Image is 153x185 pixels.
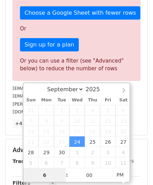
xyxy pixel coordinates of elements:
span: September 1, 2025 [39,105,54,115]
div: Or you can use a filter (see "Advanced" below) to reduce the number of rows [20,57,133,73]
span: September 11, 2025 [85,115,100,126]
span: October 9, 2025 [85,157,100,168]
span: September 10, 2025 [69,115,85,126]
span: September 24, 2025 [69,136,85,147]
span: September 26, 2025 [100,136,116,147]
a: +47 more [13,119,42,128]
span: September 27, 2025 [116,136,131,147]
span: October 7, 2025 [54,157,69,168]
span: Mon [39,98,54,102]
a: Sign up for a plan [20,38,79,51]
span: September 23, 2025 [54,136,69,147]
span: September 21, 2025 [23,136,39,147]
input: Hour [23,168,66,182]
span: September 2, 2025 [54,105,69,115]
span: September 18, 2025 [85,126,100,136]
h5: Advanced [13,146,140,154]
input: Year [84,86,109,93]
p: Or [20,25,133,33]
span: September 22, 2025 [39,136,54,147]
span: August 31, 2025 [23,105,39,115]
span: Fri [100,98,116,102]
span: Sat [116,98,131,102]
span: : [66,168,68,182]
span: September 19, 2025 [100,126,116,136]
small: [EMAIL_ADDRESS][DOMAIN_NAME] [13,93,91,99]
span: October 4, 2025 [116,147,131,157]
span: October 11, 2025 [116,157,131,168]
span: September 29, 2025 [39,147,54,157]
span: September 3, 2025 [69,105,85,115]
span: October 10, 2025 [100,157,116,168]
span: September 17, 2025 [69,126,85,136]
span: September 14, 2025 [23,126,39,136]
span: September 9, 2025 [54,115,69,126]
span: October 3, 2025 [100,147,116,157]
span: September 13, 2025 [116,115,131,126]
small: [EMAIL_ADDRESS][DOMAIN_NAME] [13,86,91,91]
span: September 15, 2025 [39,126,54,136]
span: Sun [23,98,39,102]
span: Thu [85,98,100,102]
span: September 16, 2025 [54,126,69,136]
span: October 1, 2025 [69,147,85,157]
input: Minute [68,168,111,182]
span: September 20, 2025 [116,126,131,136]
iframe: Chat Widget [118,151,153,185]
a: Choose a Google Sheet with fewer rows [20,6,140,20]
span: September 30, 2025 [54,147,69,157]
span: Click to toggle [111,168,130,182]
span: September 28, 2025 [23,147,39,157]
span: September 4, 2025 [85,105,100,115]
span: September 25, 2025 [85,136,100,147]
span: October 8, 2025 [69,157,85,168]
span: September 6, 2025 [116,105,131,115]
span: October 6, 2025 [39,157,54,168]
span: Tue [54,98,69,102]
strong: Tracking [13,158,36,164]
span: September 7, 2025 [23,115,39,126]
span: Wed [69,98,85,102]
small: [PERSON_NAME][EMAIL_ADDRESS][PERSON_NAME][DOMAIN_NAME] [13,101,127,115]
span: October 5, 2025 [23,157,39,168]
span: September 12, 2025 [100,115,116,126]
span: September 8, 2025 [39,115,54,126]
span: September 5, 2025 [100,105,116,115]
span: October 2, 2025 [85,147,100,157]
